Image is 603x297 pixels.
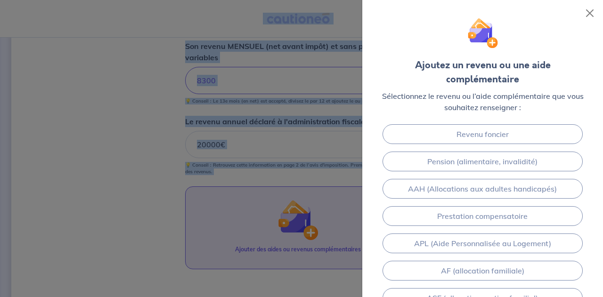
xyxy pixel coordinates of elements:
div: Ajoutez un revenu ou une aide complémentaire [377,58,588,87]
button: Close [582,6,597,21]
p: Sélectionnez le revenu ou l’aide complémentaire que vous souhaitez renseigner : [377,90,588,113]
img: illu_wallet.svg [467,18,498,48]
a: AAH (Allocations aux adultes handicapés) [383,179,583,199]
a: Revenu foncier [383,124,583,144]
a: APL (Aide Personnalisée au Logement) [383,233,583,253]
a: AF (allocation familiale) [383,261,583,281]
a: Pension (alimentaire, invalidité) [383,152,583,171]
a: Prestation compensatoire [383,206,583,226]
